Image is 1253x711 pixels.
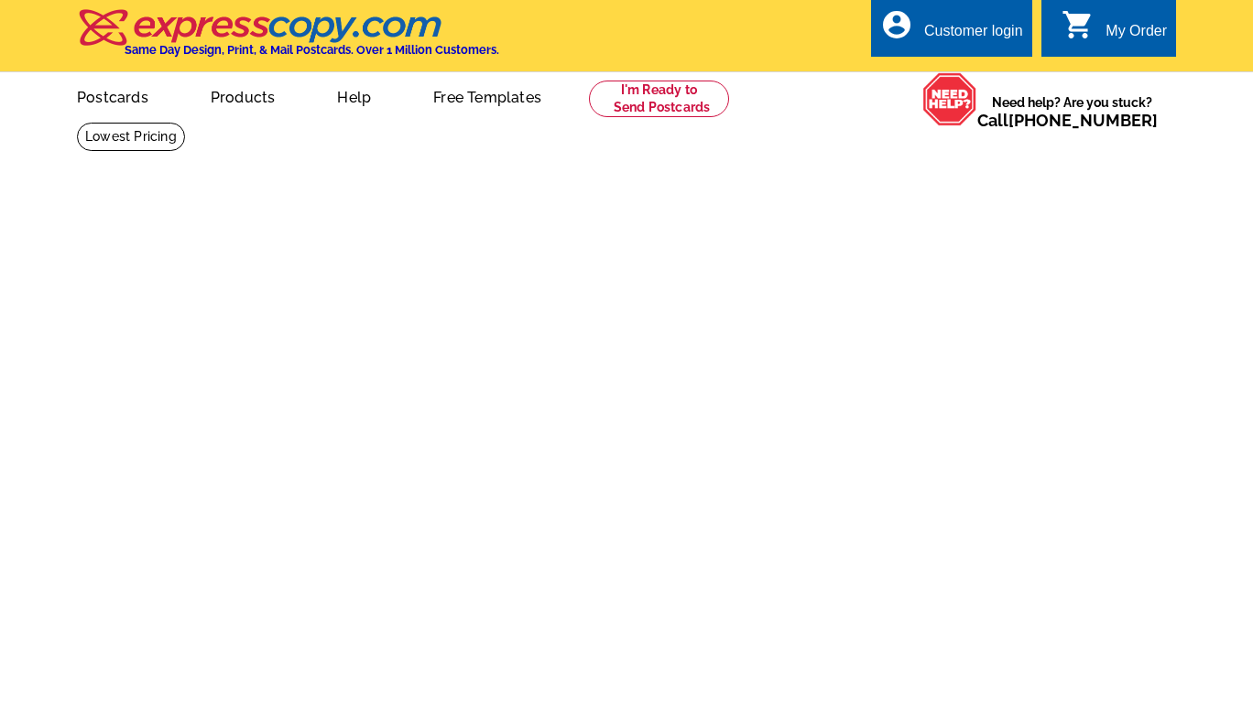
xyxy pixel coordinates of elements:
[77,22,499,57] a: Same Day Design, Print, & Mail Postcards. Over 1 Million Customers.
[125,43,499,57] h4: Same Day Design, Print, & Mail Postcards. Over 1 Million Customers.
[308,74,400,117] a: Help
[880,8,913,41] i: account_circle
[1062,20,1167,43] a: shopping_cart My Order
[48,74,178,117] a: Postcards
[922,72,977,126] img: help
[404,74,571,117] a: Free Templates
[1008,111,1158,130] a: [PHONE_NUMBER]
[181,74,305,117] a: Products
[924,23,1023,48] div: Customer login
[1062,8,1095,41] i: shopping_cart
[977,93,1167,130] span: Need help? Are you stuck?
[1106,23,1167,48] div: My Order
[977,111,1158,130] span: Call
[880,20,1023,43] a: account_circle Customer login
